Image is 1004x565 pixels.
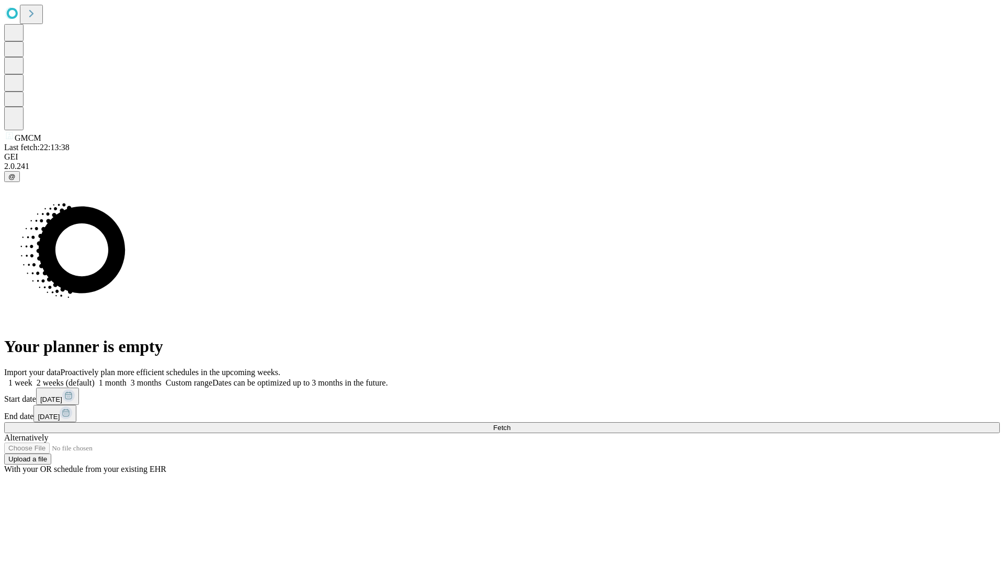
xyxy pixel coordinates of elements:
[8,378,32,387] span: 1 week
[61,368,280,377] span: Proactively plan more efficient schedules in the upcoming weeks.
[36,388,79,405] button: [DATE]
[4,422,1000,433] button: Fetch
[4,388,1000,405] div: Start date
[4,152,1000,162] div: GEI
[4,433,48,442] span: Alternatively
[8,173,16,180] span: @
[4,368,61,377] span: Import your data
[212,378,387,387] span: Dates can be optimized up to 3 months in the future.
[33,405,76,422] button: [DATE]
[38,413,60,421] span: [DATE]
[493,424,510,432] span: Fetch
[4,171,20,182] button: @
[15,133,41,142] span: GMCM
[131,378,162,387] span: 3 months
[4,454,51,465] button: Upload a file
[4,337,1000,356] h1: Your planner is empty
[4,162,1000,171] div: 2.0.241
[4,405,1000,422] div: End date
[4,143,70,152] span: Last fetch: 22:13:38
[166,378,212,387] span: Custom range
[40,395,62,403] span: [DATE]
[4,465,166,473] span: With your OR schedule from your existing EHR
[99,378,127,387] span: 1 month
[37,378,95,387] span: 2 weeks (default)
